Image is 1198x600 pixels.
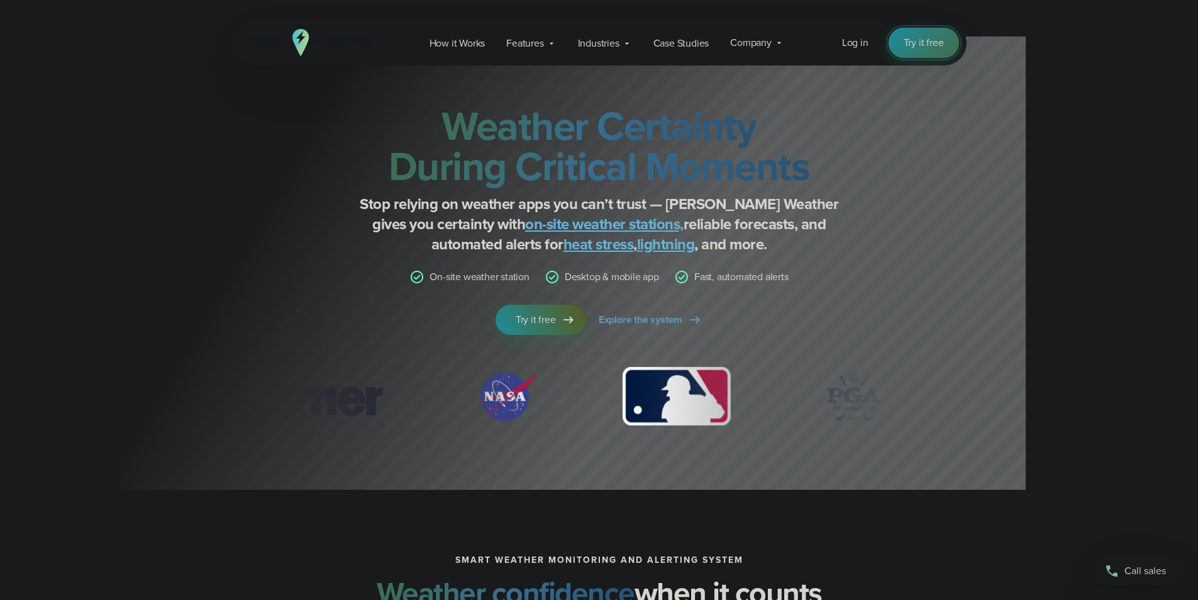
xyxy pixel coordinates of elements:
span: Case Studies [653,36,709,51]
a: heat stress [563,233,634,256]
a: on-site weather stations, [525,213,684,235]
div: 4 of 12 [803,365,904,428]
a: lightning [637,233,695,256]
a: How it Works [419,30,496,56]
span: Features [506,36,543,51]
img: Turner-Construction_1.svg [222,365,401,428]
img: NASA.svg [462,365,550,428]
div: 2 of 12 [462,365,550,428]
a: Call sales [1095,557,1183,585]
span: Try it free [516,312,556,327]
a: Explore the system [599,305,702,335]
span: Call sales [1124,563,1166,579]
span: Industries [578,36,619,51]
div: 3 of 12 [610,365,743,428]
a: Log in [842,35,868,50]
span: Company [730,35,772,50]
p: Fast, automated alerts [694,269,789,285]
p: Stop relying on weather apps you can’t trust — [PERSON_NAME] Weather gives you certainty with rel... [348,194,851,254]
p: On-site weather station [430,269,529,285]
img: MLB.svg [610,365,743,428]
div: 1 of 12 [222,365,401,428]
a: Try it free [889,28,959,58]
h1: smart weather monitoring and alerting system [455,555,743,565]
span: Explore the system [599,312,682,327]
span: Try it free [904,35,944,50]
strong: Weather Certainty During Critical Moments [389,96,810,196]
p: Desktop & mobile app [565,269,659,285]
a: Case Studies [643,30,720,56]
img: PGA.svg [803,365,904,428]
span: How it Works [430,36,485,51]
div: slideshow [295,365,904,434]
a: Try it free [496,305,586,335]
